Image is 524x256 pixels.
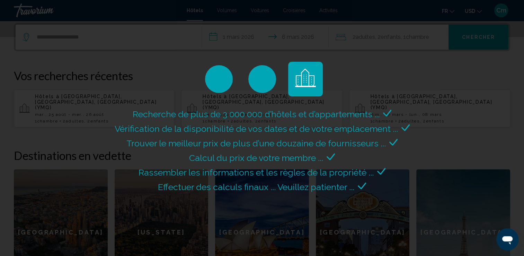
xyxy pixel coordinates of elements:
span: Rassembler les informations et les règles de la propriété ... [139,167,374,178]
span: Effectuer des calculs finaux ... Veuillez patienter ... [158,182,354,192]
span: Recherche de plus de 3 000 000 d’hôtels et d’appartements ... [133,109,380,119]
span: Vérification de la disponibilité de vos dates et de votre emplacement ... [115,123,398,134]
span: Trouver le meilleur prix de plus d’une douzaine de fournisseurs ... [126,138,386,148]
iframe: Bouton de lancement de la fenêtre de messagerie [496,228,518,250]
span: Calcul du prix de votre membre ... [189,153,323,163]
